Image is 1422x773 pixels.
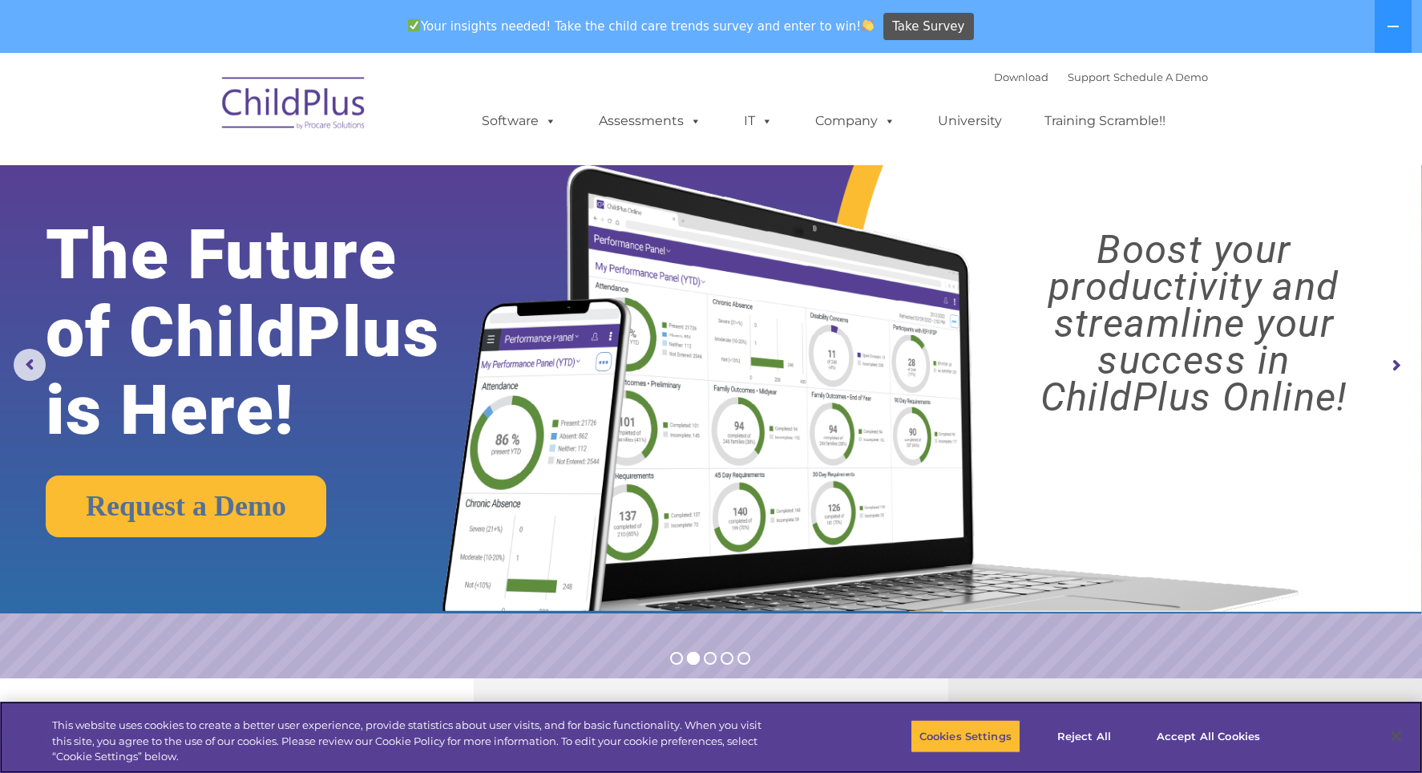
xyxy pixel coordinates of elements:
a: Software [466,105,572,137]
span: Last name [223,106,272,118]
span: Phone number [223,172,291,184]
a: Support [1068,71,1110,83]
button: Close [1379,718,1414,754]
span: Take Survey [892,13,964,41]
a: Request a Demo [46,476,326,537]
rs-layer: The Future of ChildPlus is Here! [46,216,500,449]
img: ✅ [408,19,420,31]
button: Reject All [1034,719,1134,753]
a: Training Scramble!! [1028,105,1182,137]
a: Schedule A Demo [1113,71,1208,83]
a: Take Survey [883,13,974,41]
a: Assessments [583,105,717,137]
font: | [994,71,1208,83]
button: Cookies Settings [911,719,1020,753]
rs-layer: Boost your productivity and streamline your success in ChildPlus Online! [983,232,1404,416]
a: IT [728,105,789,137]
img: ChildPlus by Procare Solutions [214,66,374,146]
div: This website uses cookies to create a better user experience, provide statistics about user visit... [52,718,782,765]
a: University [922,105,1018,137]
a: Company [799,105,911,137]
a: Download [994,71,1048,83]
button: Accept All Cookies [1148,719,1269,753]
span: Your insights needed! Take the child care trends survey and enter to win! [401,10,881,42]
img: 👏 [862,19,874,31]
